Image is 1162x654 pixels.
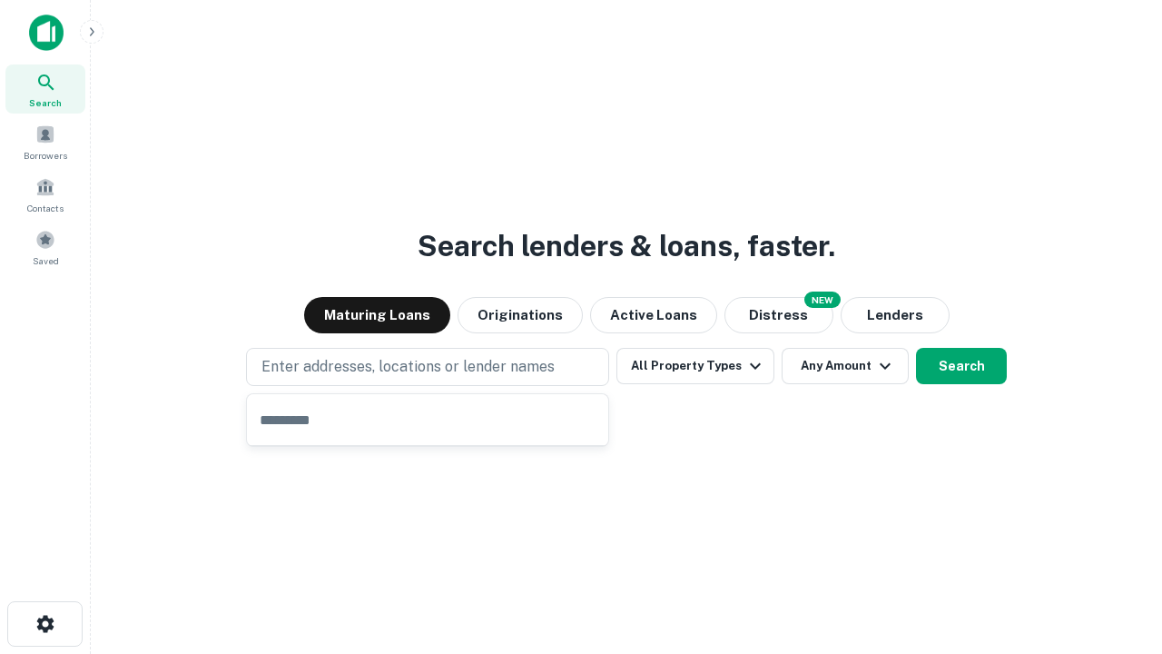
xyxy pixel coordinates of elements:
button: Originations [458,297,583,333]
button: Search distressed loans with lien and other non-mortgage details. [724,297,833,333]
p: Enter addresses, locations or lender names [261,356,555,378]
div: NEW [804,292,841,308]
button: Enter addresses, locations or lender names [246,348,609,386]
span: Search [29,95,62,110]
button: Lenders [841,297,950,333]
button: All Property Types [616,348,774,384]
span: Saved [33,253,59,268]
a: Contacts [5,170,85,219]
img: capitalize-icon.png [29,15,64,51]
button: Any Amount [782,348,909,384]
a: Search [5,64,85,114]
span: Borrowers [24,148,67,163]
button: Active Loans [590,297,717,333]
a: Borrowers [5,117,85,166]
a: Saved [5,223,85,272]
h3: Search lenders & loans, faster. [418,224,835,268]
button: Search [916,348,1007,384]
iframe: Chat Widget [1071,509,1162,596]
button: Maturing Loans [304,297,450,333]
span: Contacts [27,201,64,215]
